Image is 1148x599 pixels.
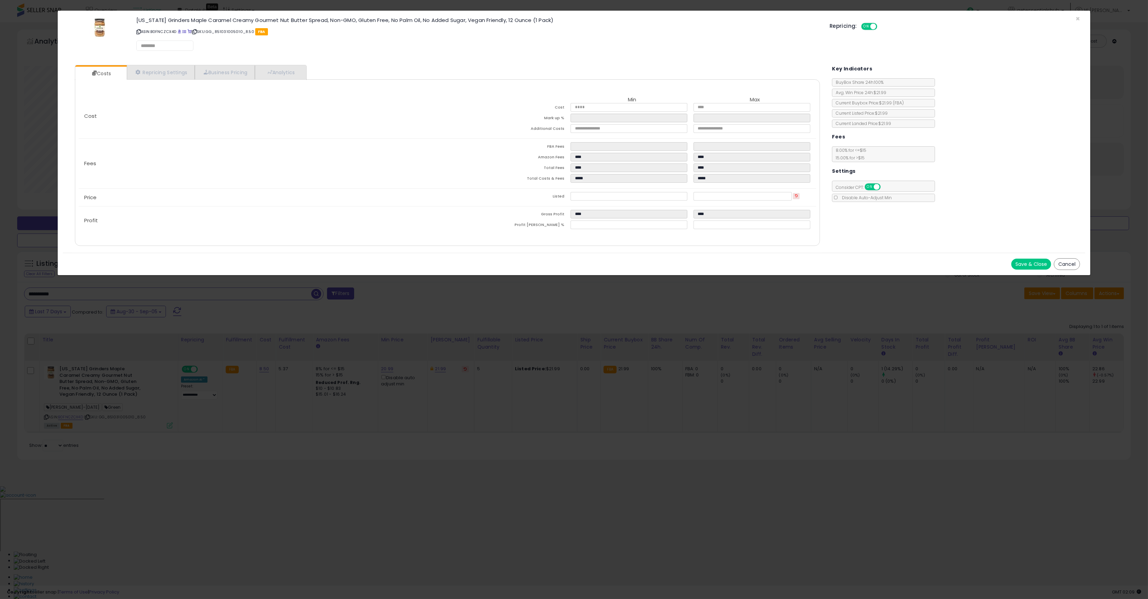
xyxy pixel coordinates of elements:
td: Cost [448,103,571,114]
span: ON [862,24,870,30]
p: Profit [79,218,448,223]
span: Current Listed Price: $21.99 [832,110,888,116]
span: FBA [255,28,268,35]
a: Repricing Settings [127,65,195,79]
a: All offer listings [182,29,186,34]
button: Save & Close [1011,259,1051,270]
span: Consider CPT: [832,184,890,190]
td: Total Fees [448,163,571,174]
span: Disable Auto-Adjust Min [839,195,892,201]
td: Mark up % [448,114,571,124]
h5: Fees [832,133,845,141]
span: BuyBox Share 24h: 100% [832,79,883,85]
p: Cost [79,113,448,119]
h5: Repricing: [830,23,857,29]
a: Costs [75,67,126,80]
img: 416-SIv1VSL._SL60_.jpg [89,18,110,38]
h5: Key Indicators [832,65,872,73]
td: Listed [448,192,571,203]
span: ( FBA ) [893,100,904,106]
a: Analytics [255,65,306,79]
h3: [US_STATE] Grinders Maple Caramel Creamy Gourmet Nut Butter Spread, Non-GMO, Gluten Free, No Palm... [136,18,819,23]
span: OFF [880,184,891,190]
td: FBA Fees [448,142,571,153]
span: ON [866,184,874,190]
td: Additional Costs [448,124,571,135]
span: Avg. Win Price 24h: $21.99 [832,90,886,95]
th: Max [694,97,817,103]
p: Price [79,195,448,200]
span: Current Buybox Price: [832,100,904,106]
p: Fees [79,161,448,166]
p: ASIN: B0FNCZCX4D | SKU: GG_851031005010_8.50 [136,26,819,37]
span: $21.99 [879,100,904,106]
span: × [1076,14,1080,24]
span: 15.00 % for > $15 [832,155,865,161]
td: Total Costs & Fees [448,174,571,185]
a: Your listing only [188,29,191,34]
td: Gross Profit [448,210,571,221]
button: Cancel [1054,258,1080,270]
span: Current Landed Price: $21.99 [832,121,891,126]
a: Business Pricing [195,65,255,79]
td: Profit [PERSON_NAME] % [448,221,571,231]
td: Amazon Fees [448,153,571,163]
h5: Settings [832,167,855,176]
a: BuyBox page [178,29,181,34]
span: OFF [876,24,887,30]
span: 8.00 % for <= $15 [832,147,866,161]
th: Min [571,97,694,103]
